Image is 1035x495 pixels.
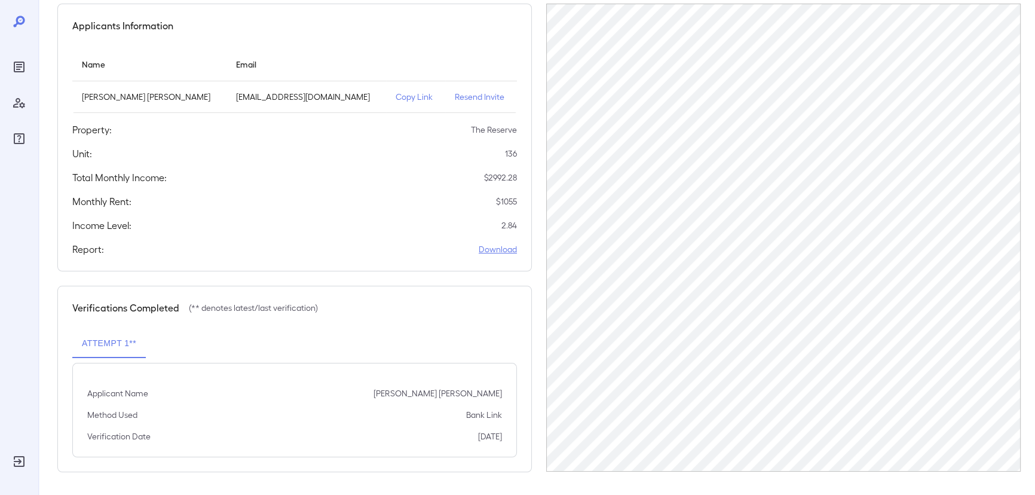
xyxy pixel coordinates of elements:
[484,172,517,184] p: $ 2992.28
[373,387,502,399] p: [PERSON_NAME] [PERSON_NAME]
[466,409,502,421] p: Bank Link
[10,129,29,148] div: FAQ
[10,93,29,112] div: Manage Users
[189,302,318,314] p: (** denotes latest/last verification)
[72,301,179,315] h5: Verifications Completed
[72,329,146,358] button: Attempt 1**
[478,430,502,442] p: [DATE]
[10,57,29,77] div: Reports
[72,19,173,33] h5: Applicants Information
[72,146,92,161] h5: Unit:
[72,218,131,233] h5: Income Level:
[87,430,151,442] p: Verification Date
[505,148,517,160] p: 136
[72,194,131,209] h5: Monthly Rent:
[72,47,226,81] th: Name
[82,91,217,103] p: [PERSON_NAME] [PERSON_NAME]
[496,195,517,207] p: $ 1055
[455,91,507,103] p: Resend Invite
[471,124,517,136] p: The Reserve
[87,409,137,421] p: Method Used
[10,452,29,471] div: Log Out
[396,91,435,103] p: Copy Link
[87,387,148,399] p: Applicant Name
[72,123,112,137] h5: Property:
[479,243,517,255] a: Download
[236,91,376,103] p: [EMAIL_ADDRESS][DOMAIN_NAME]
[72,170,167,185] h5: Total Monthly Income:
[72,242,104,256] h5: Report:
[501,219,517,231] p: 2.84
[72,47,517,113] table: simple table
[226,47,386,81] th: Email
